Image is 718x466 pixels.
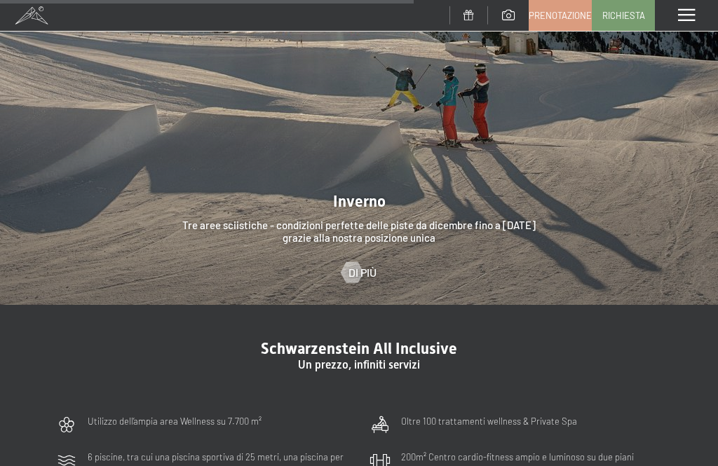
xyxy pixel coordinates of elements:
[88,414,262,429] p: Utilizzo dell‘ampia area Wellness su 7.700 m²
[529,9,592,22] span: Prenotazione
[401,450,634,465] p: 200m² Centro cardio-fitness ampio e luminoso su due piani
[592,1,654,30] a: Richiesta
[298,358,420,371] span: Un prezzo, infiniti servizi
[602,9,645,22] span: Richiesta
[529,1,591,30] a: Prenotazione
[261,340,457,357] span: Schwarzenstein All Inclusive
[341,265,377,280] a: Di più
[348,265,377,280] span: Di più
[401,414,577,429] p: Oltre 100 trattamenti wellness & Private Spa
